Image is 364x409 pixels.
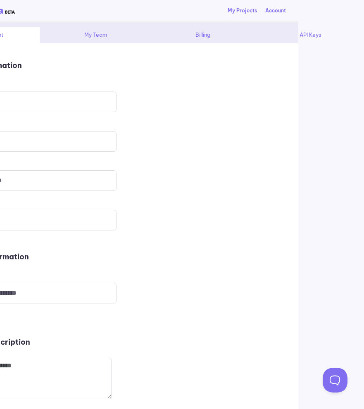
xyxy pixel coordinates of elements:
[259,27,362,43] div: API Keys
[228,7,257,14] a: My Projects
[265,7,286,14] div: Account
[151,27,255,43] div: Billing
[323,368,347,393] iframe: Toggle Customer Support
[44,27,147,43] div: My Team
